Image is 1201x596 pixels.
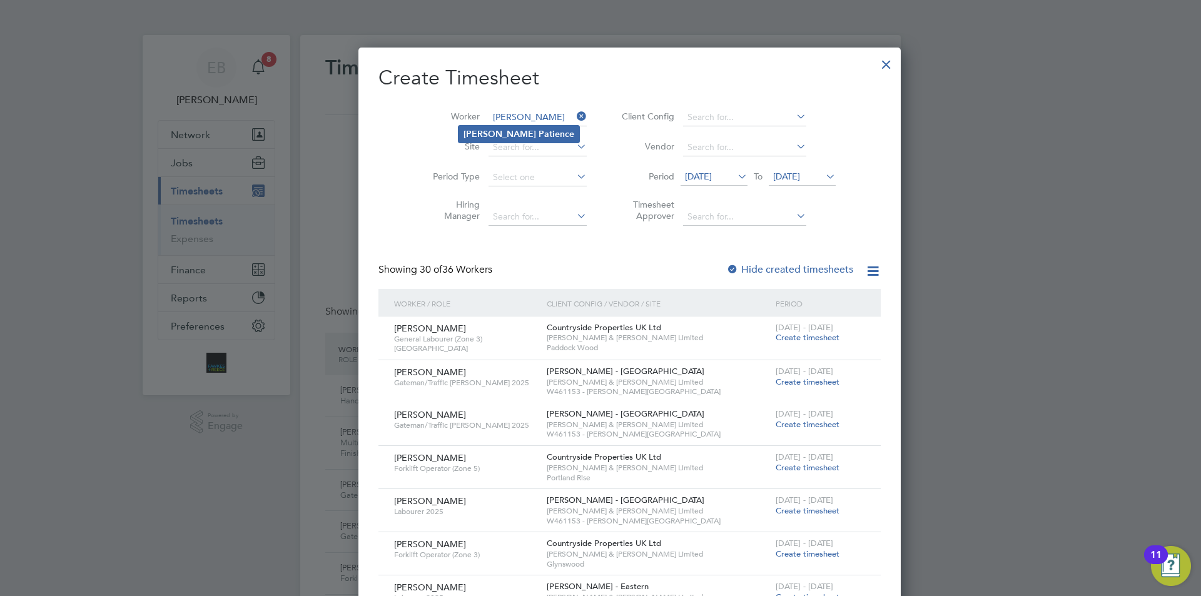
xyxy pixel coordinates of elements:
input: Search for... [683,109,806,126]
span: Gateman/Traffic [PERSON_NAME] 2025 [394,378,537,388]
span: W461153 - [PERSON_NAME][GEOGRAPHIC_DATA] [547,429,769,439]
span: [PERSON_NAME] [394,452,466,463]
span: General Labourer (Zone 3) [GEOGRAPHIC_DATA] [394,334,537,353]
span: Create timesheet [776,376,839,387]
b: [PERSON_NAME] [464,129,536,139]
label: Hide created timesheets [726,263,853,276]
span: Countryside Properties UK Ltd [547,538,661,548]
span: [PERSON_NAME] & [PERSON_NAME] Limited [547,463,769,473]
span: [PERSON_NAME] - [GEOGRAPHIC_DATA] [547,366,704,376]
span: [DATE] [773,171,800,182]
span: [PERSON_NAME] - [GEOGRAPHIC_DATA] [547,408,704,419]
div: 11 [1150,555,1162,571]
input: Select one [489,169,587,186]
div: Showing [378,263,495,276]
span: Gateman/Traffic [PERSON_NAME] 2025 [394,420,537,430]
label: Hiring Manager [423,199,480,221]
input: Search for... [489,109,587,126]
span: [PERSON_NAME] & [PERSON_NAME] Limited [547,377,769,387]
label: Worker [423,111,480,122]
span: [DATE] - [DATE] [776,322,833,333]
span: Portland Rise [547,473,769,483]
input: Search for... [489,139,587,156]
span: Paddock Wood [547,343,769,353]
span: [PERSON_NAME] [394,495,466,507]
label: Timesheet Approver [618,199,674,221]
label: Vendor [618,141,674,152]
span: [PERSON_NAME] & [PERSON_NAME] Limited [547,420,769,430]
span: Labourer 2025 [394,507,537,517]
span: Forklift Operator (Zone 3) [394,550,537,560]
h2: Create Timesheet [378,65,881,91]
span: [PERSON_NAME] & [PERSON_NAME] Limited [547,549,769,559]
label: Site [423,141,480,152]
span: To [750,168,766,184]
b: Patience [539,129,574,139]
span: W461153 - [PERSON_NAME][GEOGRAPHIC_DATA] [547,386,769,396]
span: [PERSON_NAME] & [PERSON_NAME] Limited [547,333,769,343]
div: Period [773,289,868,318]
input: Search for... [683,208,806,226]
div: Worker / Role [391,289,544,318]
span: Create timesheet [776,462,839,473]
span: Forklift Operator (Zone 5) [394,463,537,473]
span: [DATE] - [DATE] [776,408,833,419]
label: Client Config [618,111,674,122]
span: [DATE] - [DATE] [776,452,833,462]
input: Search for... [489,208,587,226]
span: [DATE] - [DATE] [776,581,833,592]
label: Period [618,171,674,182]
span: Glynswood [547,559,769,569]
span: 30 of [420,263,442,276]
span: [DATE] [685,171,712,182]
span: Create timesheet [776,419,839,430]
span: Create timesheet [776,505,839,516]
span: [PERSON_NAME] [394,323,466,334]
span: Create timesheet [776,332,839,343]
span: W461153 - [PERSON_NAME][GEOGRAPHIC_DATA] [547,516,769,526]
span: Countryside Properties UK Ltd [547,452,661,462]
span: [PERSON_NAME] [394,582,466,593]
span: Countryside Properties UK Ltd [547,322,661,333]
input: Search for... [683,139,806,156]
span: 36 Workers [420,263,492,276]
span: [PERSON_NAME] - [GEOGRAPHIC_DATA] [547,495,704,505]
span: [DATE] - [DATE] [776,538,833,548]
label: Period Type [423,171,480,182]
button: Open Resource Center, 11 new notifications [1151,546,1191,586]
span: [PERSON_NAME] & [PERSON_NAME] Limited [547,506,769,516]
span: [PERSON_NAME] [394,366,466,378]
span: [PERSON_NAME] [394,409,466,420]
span: [DATE] - [DATE] [776,366,833,376]
span: [DATE] - [DATE] [776,495,833,505]
span: [PERSON_NAME] - Eastern [547,581,649,592]
span: [PERSON_NAME] [394,538,466,550]
div: Client Config / Vendor / Site [544,289,773,318]
span: Create timesheet [776,548,839,559]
